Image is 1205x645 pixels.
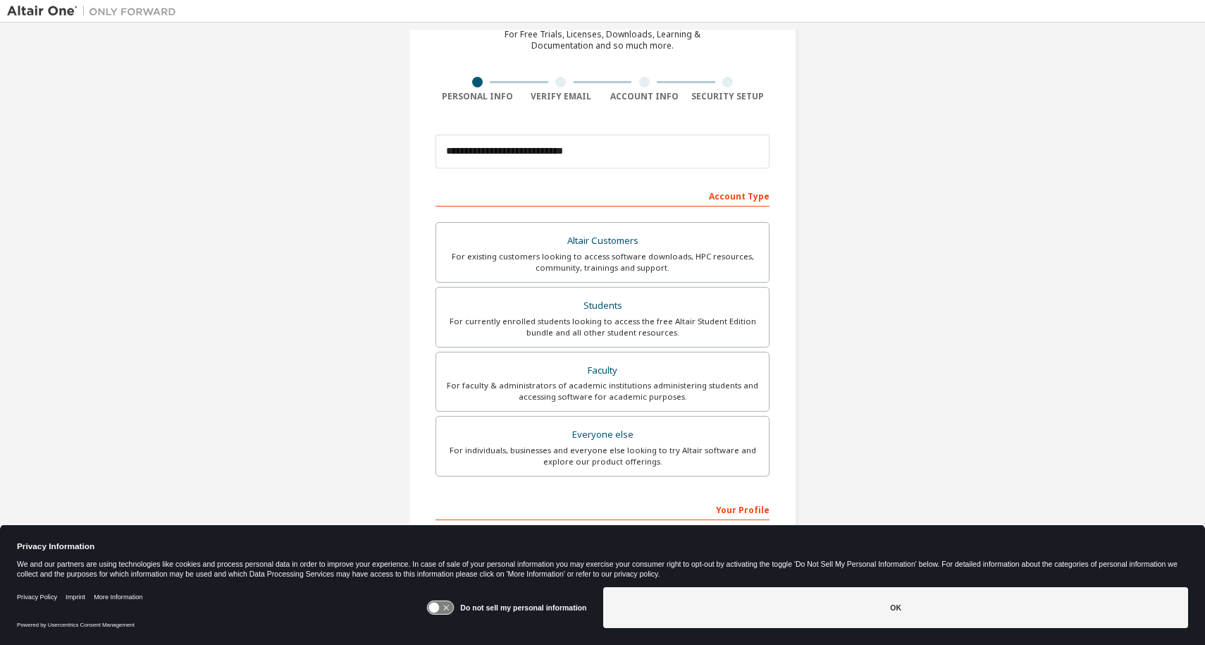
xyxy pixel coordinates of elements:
[602,91,686,102] div: Account Info
[445,380,760,403] div: For faculty & administrators of academic institutions administering students and accessing softwa...
[686,91,770,102] div: Security Setup
[519,91,603,102] div: Verify Email
[445,231,760,251] div: Altair Customers
[505,29,700,51] div: For Free Trials, Licenses, Downloads, Learning & Documentation and so much more.
[445,445,760,467] div: For individuals, businesses and everyone else looking to try Altair software and explore our prod...
[445,316,760,338] div: For currently enrolled students looking to access the free Altair Student Edition bundle and all ...
[7,4,183,18] img: Altair One
[445,251,760,274] div: For existing customers looking to access software downloads, HPC resources, community, trainings ...
[435,184,770,207] div: Account Type
[435,498,770,520] div: Your Profile
[445,361,760,381] div: Faculty
[435,91,519,102] div: Personal Info
[445,425,760,445] div: Everyone else
[445,296,760,316] div: Students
